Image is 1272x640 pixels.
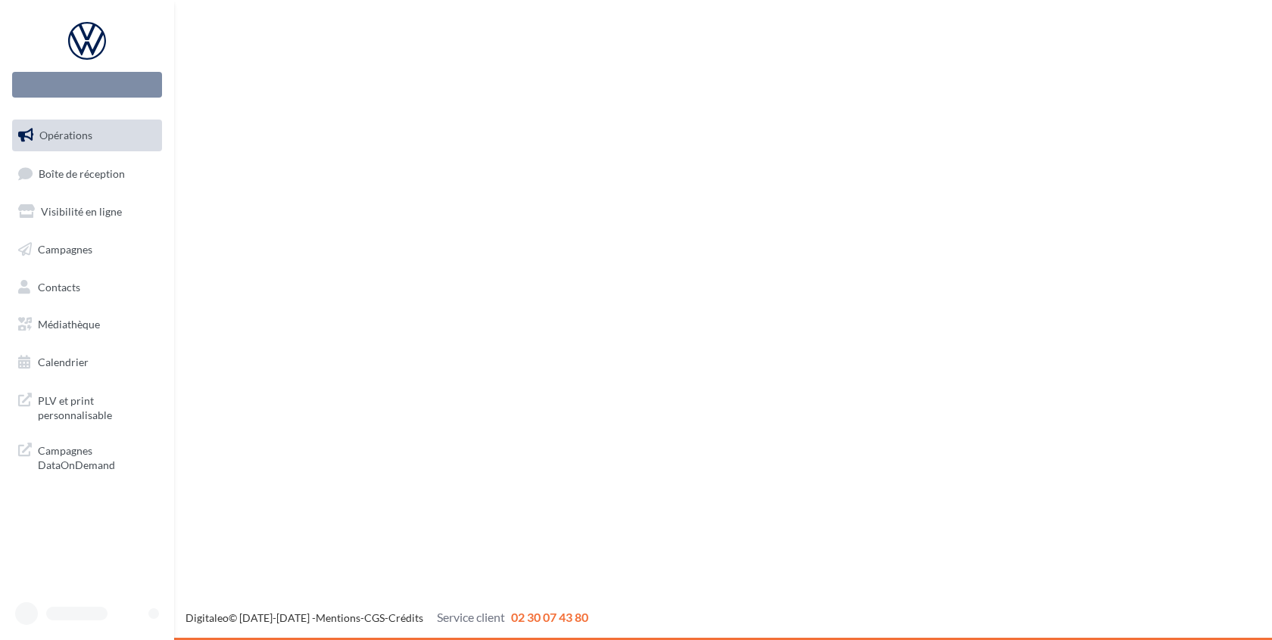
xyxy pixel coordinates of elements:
span: Boîte de réception [39,166,125,179]
a: Calendrier [9,346,165,378]
a: PLV et print personnalisable [9,384,165,429]
a: Opérations [9,120,165,151]
span: Opérations [39,129,92,141]
a: Contacts [9,272,165,303]
span: 02 30 07 43 80 [511,610,588,624]
a: Boîte de réception [9,157,165,190]
a: Médiathèque [9,309,165,340]
div: Nouvelle campagne [12,72,162,98]
a: Crédits [388,611,423,624]
span: Campagnes [38,243,92,256]
a: Visibilité en ligne [9,196,165,228]
a: Mentions [316,611,360,624]
a: Digitaleo [185,611,229,624]
a: Campagnes DataOnDemand [9,434,165,479]
a: Campagnes [9,234,165,266]
span: Contacts [38,280,80,293]
a: CGS [364,611,385,624]
span: Service client [437,610,505,624]
span: Campagnes DataOnDemand [38,440,156,473]
span: Visibilité en ligne [41,205,122,218]
span: PLV et print personnalisable [38,390,156,423]
span: Médiathèque [38,318,100,331]
span: © [DATE]-[DATE] - - - [185,611,588,624]
span: Calendrier [38,356,89,368]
